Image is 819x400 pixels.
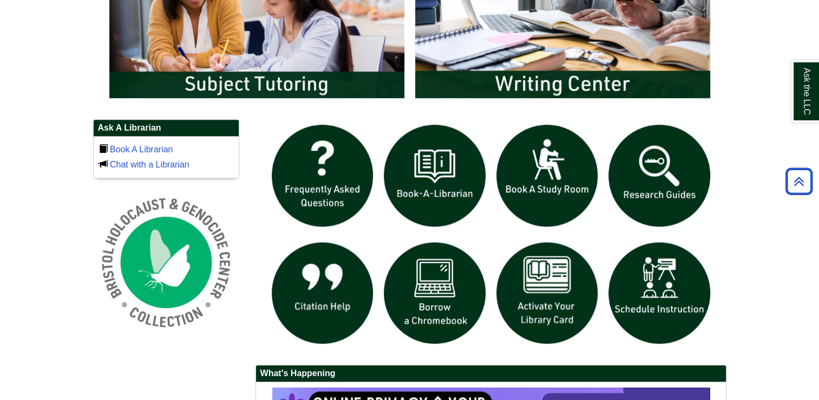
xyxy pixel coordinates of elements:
[491,237,604,350] img: activate Library Card icon links to form to activate student ID into library card
[93,189,239,336] img: Holocaust and Genocide Collection
[110,160,189,169] a: Chat with a Librarian
[256,365,726,382] h2: What's Happening
[266,119,379,232] img: frequently asked questions
[266,119,716,354] div: slideshow
[110,145,173,154] a: Book A Librarian
[603,119,716,232] img: Research Guides icon links to research guides web page
[378,237,491,350] img: Borrow a chromebook icon links to the borrow a chromebook web page
[266,237,379,350] img: citation help icon links to citation help guide page
[782,174,816,189] a: Back to Top
[378,119,491,232] img: Book a Librarian icon links to book a librarian web page
[94,120,239,137] h2: Ask A Librarian
[603,237,716,350] img: For faculty. Schedule Library Instruction icon links to form.
[491,119,604,232] img: book a study room icon links to book a study room web page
